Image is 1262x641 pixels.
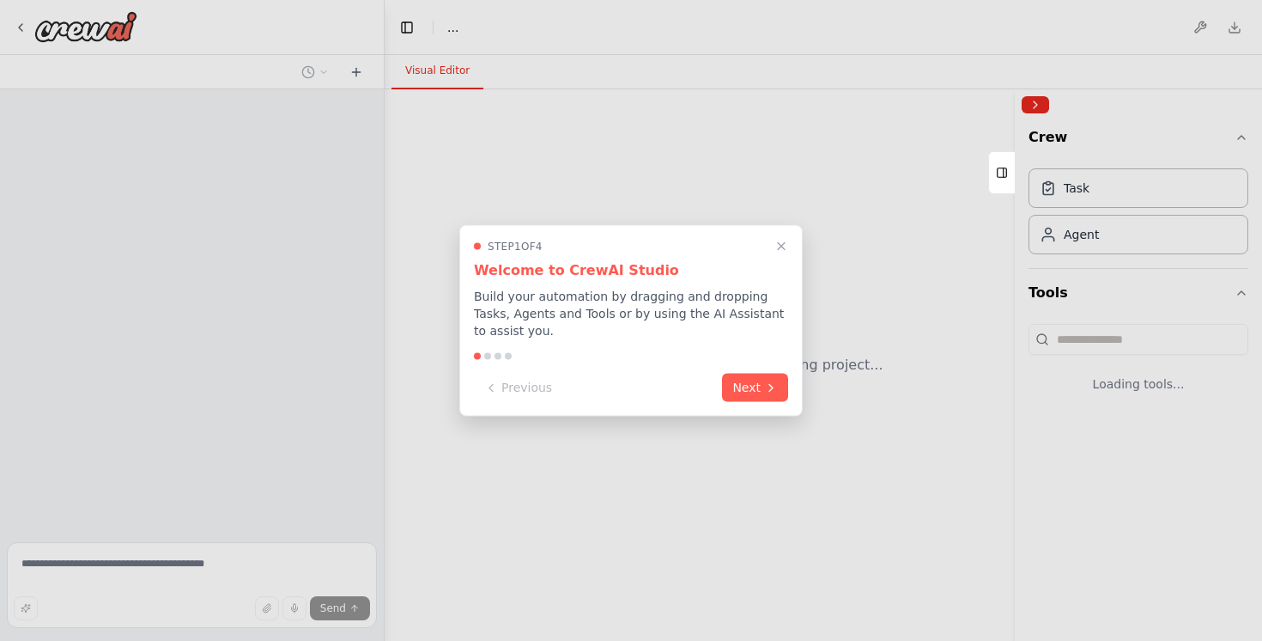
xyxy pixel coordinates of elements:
[395,15,419,40] button: Hide left sidebar
[488,240,543,253] span: Step 1 of 4
[771,236,792,257] button: Close walkthrough
[474,260,788,281] h3: Welcome to CrewAI Studio
[474,374,562,402] button: Previous
[722,374,788,402] button: Next
[474,288,788,339] p: Build your automation by dragging and dropping Tasks, Agents and Tools or by using the AI Assista...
